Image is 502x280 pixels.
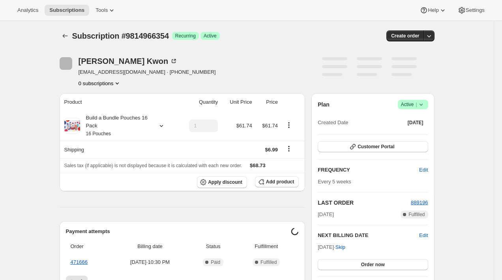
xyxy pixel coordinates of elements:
[318,179,351,185] span: Every 5 weeks
[391,33,419,39] span: Create order
[361,261,385,268] span: Order now
[414,164,433,176] button: Edit
[415,5,451,16] button: Help
[318,166,419,174] h2: FREQUENCY
[60,141,178,158] th: Shipping
[197,176,247,188] button: Apply discount
[72,32,169,40] span: Subscription #9814966354
[408,211,425,218] span: Fulfilled
[428,7,438,13] span: Help
[66,228,291,235] h2: Payment attempts
[236,123,252,129] span: $61.74
[193,243,234,250] span: Status
[204,33,217,39] span: Active
[408,119,423,126] span: [DATE]
[211,259,220,265] span: Paid
[283,144,295,153] button: Shipping actions
[262,123,278,129] span: $61.74
[318,141,428,152] button: Customer Portal
[318,231,419,239] h2: NEXT BILLING DATE
[49,7,84,13] span: Subscriptions
[416,101,417,108] span: |
[250,162,266,168] span: $68.73
[71,259,88,265] a: 471666
[335,243,345,251] span: Skip
[466,7,485,13] span: Settings
[266,179,294,185] span: Add product
[419,231,428,239] button: Edit
[17,7,38,13] span: Analytics
[265,147,278,153] span: $6.99
[331,241,350,254] button: Skip
[178,93,220,111] th: Quantity
[386,30,424,41] button: Create order
[411,199,428,207] button: 889196
[318,259,428,270] button: Order now
[419,166,428,174] span: Edit
[60,30,71,41] button: Subscriptions
[86,131,111,136] small: 16 Pouches
[238,243,294,250] span: Fulfillment
[175,33,196,39] span: Recurring
[318,244,345,250] span: [DATE] ·
[411,200,428,205] a: 889196
[453,5,489,16] button: Settings
[112,243,188,250] span: Billing date
[96,7,108,13] span: Tools
[260,259,277,265] span: Fulfilled
[255,176,299,187] button: Add product
[64,163,242,168] span: Sales tax (if applicable) is not displayed because it is calculated with each new order.
[358,144,394,150] span: Customer Portal
[220,93,254,111] th: Unit Price
[79,79,122,87] button: Product actions
[401,101,425,108] span: Active
[318,211,334,218] span: [DATE]
[60,93,178,111] th: Product
[318,101,330,108] h2: Plan
[80,114,151,138] div: Build a Bundle Pouches 16 Pack
[318,199,411,207] h2: LAST ORDER
[208,179,242,185] span: Apply discount
[255,93,280,111] th: Price
[79,68,216,76] span: [EMAIL_ADDRESS][DOMAIN_NAME] · [PHONE_NUMBER]
[60,57,72,70] span: Jennifer Kwon
[79,57,178,65] div: [PERSON_NAME] Kwon
[13,5,43,16] button: Analytics
[91,5,120,16] button: Tools
[112,258,188,266] span: [DATE] · 10:30 PM
[403,117,428,128] button: [DATE]
[283,121,295,129] button: Product actions
[66,238,110,255] th: Order
[45,5,89,16] button: Subscriptions
[318,119,348,127] span: Created Date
